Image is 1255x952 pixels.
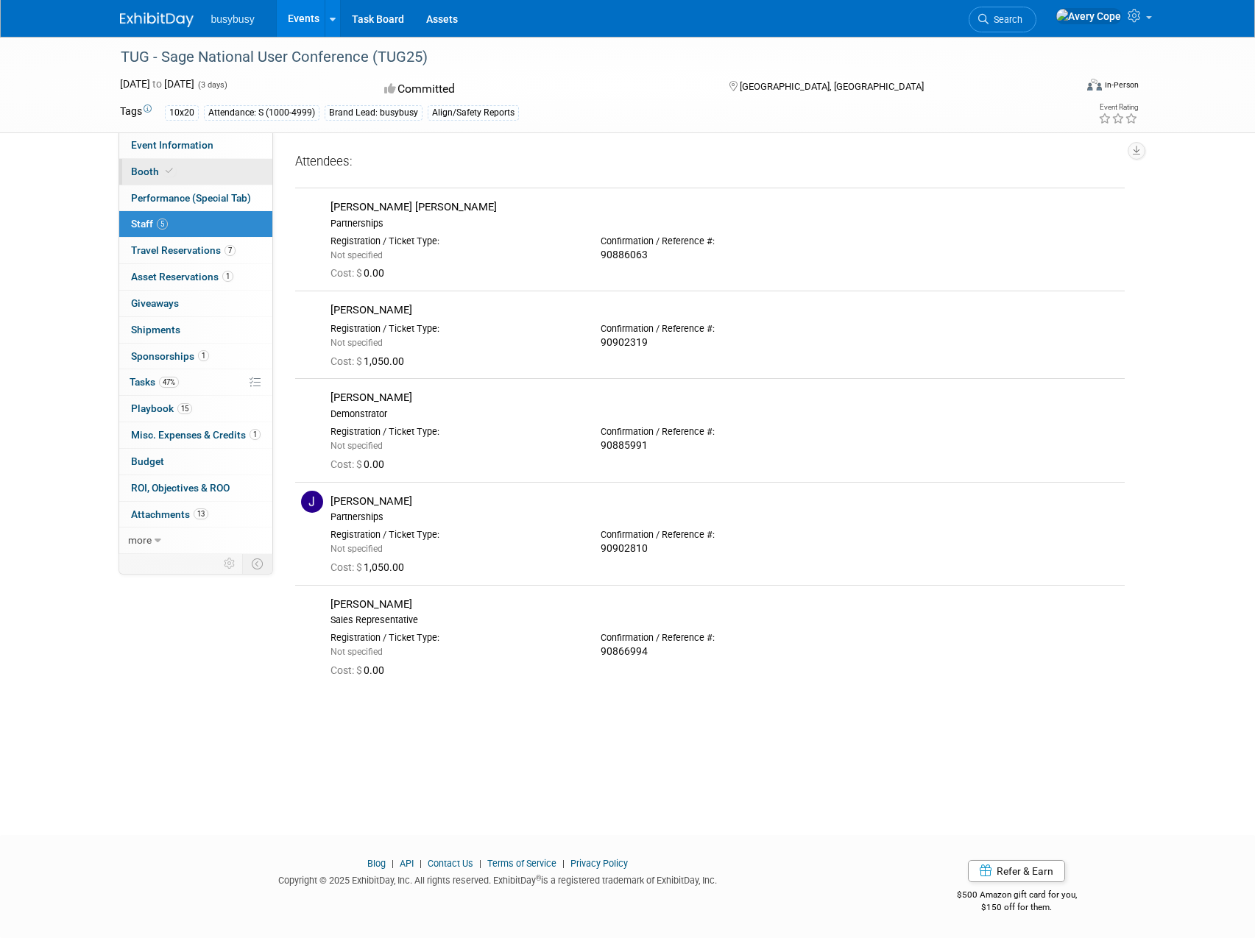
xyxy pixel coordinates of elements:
span: | [388,858,397,869]
span: Not specified [330,544,383,554]
div: [PERSON_NAME] [330,303,1119,317]
div: Event Rating [1098,104,1138,111]
span: 47% [159,377,179,388]
div: 10x20 [165,105,199,121]
div: Align/Safety Reports [428,105,519,121]
div: 90885991 [601,439,849,452]
span: Cost: $ [330,664,364,676]
span: Not specified [330,250,383,260]
span: Cost: $ [330,458,364,470]
div: 90886063 [601,249,849,262]
a: Misc. Expenses & Credits1 [119,422,272,448]
a: Staff5 [119,211,272,237]
a: Terms of Service [487,858,556,869]
span: | [476,858,485,869]
span: (3 days) [197,80,227,90]
img: Format-Inperson.png [1087,79,1102,90]
span: 1 [250,429,261,440]
div: [PERSON_NAME] [330,494,1119,508]
div: 90902810 [601,542,849,555]
span: Asset Reservations [131,271,233,283]
span: Sponsorships [131,350,209,362]
span: 1,050.00 [330,355,410,367]
div: Registration / Ticket Type: [330,529,579,541]
a: Booth [119,159,272,185]
div: Confirmation / Reference #: [601,632,849,644]
div: TUG - Sage National User Conference (TUG25) [116,44,1053,71]
div: Registration / Ticket Type: [330,235,579,247]
span: Travel Reservations [131,244,236,256]
span: 1 [222,271,233,282]
div: Attendees: [295,153,1125,172]
span: Playbook [131,402,192,414]
div: 90902319 [601,336,849,349]
div: Partnerships [330,511,1119,523]
sup: ® [536,874,541,882]
div: Confirmation / Reference #: [601,529,849,541]
a: Playbook15 [119,396,272,422]
a: more [119,527,272,553]
span: Tasks [130,376,179,388]
a: Event Information [119,132,272,158]
div: [PERSON_NAME] [330,391,1119,405]
a: Sponsorships1 [119,344,272,369]
div: Event Format [988,77,1139,99]
span: Booth [131,166,176,177]
span: Budget [131,455,164,467]
div: Partnerships [330,218,1119,230]
div: In-Person [1104,79,1139,90]
span: Attachments [131,508,208,520]
span: more [128,534,152,546]
div: Demonstrator [330,408,1119,420]
div: 90866994 [601,645,849,658]
span: Giveaways [131,297,179,309]
a: Asset Reservations1 [119,264,272,290]
span: 0.00 [330,664,390,676]
span: [DATE] [DATE] [120,78,194,90]
i: Booth reservation complete [166,167,173,175]
a: Giveaways [119,291,272,316]
span: Event Information [131,139,213,151]
div: Registration / Ticket Type: [330,632,579,644]
div: Confirmation / Reference #: [601,426,849,438]
div: Committed [380,77,705,102]
img: ExhibitDay [120,13,194,27]
div: Registration / Ticket Type: [330,323,579,335]
span: 0.00 [330,458,390,470]
span: Search [989,14,1022,25]
span: Not specified [330,441,383,451]
span: Cost: $ [330,355,364,367]
td: Toggle Event Tabs [242,554,272,573]
span: busybusy [211,13,255,25]
span: 13 [194,508,208,519]
div: Brand Lead: busybusy [325,105,423,121]
span: 1,050.00 [330,561,410,573]
a: Refer & Earn [968,860,1065,882]
span: to [150,78,164,90]
div: $500 Amazon gift card for you, [898,879,1136,913]
span: | [559,858,568,869]
div: Confirmation / Reference #: [601,323,849,335]
span: Not specified [330,647,383,657]
td: Personalize Event Tab Strip [217,554,243,573]
span: Shipments [131,324,180,335]
a: Blog [367,858,386,869]
div: [PERSON_NAME] [330,597,1119,611]
span: Performance (Special Tab) [131,192,251,204]
span: Not specified [330,338,383,348]
a: Performance (Special Tab) [119,185,272,211]
span: 5 [157,219,168,230]
a: Budget [119,449,272,475]
td: Tags [120,104,152,121]
span: [GEOGRAPHIC_DATA], [GEOGRAPHIC_DATA] [740,81,924,92]
a: Travel Reservations7 [119,238,272,263]
div: $150 off for them. [898,901,1136,914]
span: 7 [225,245,236,256]
span: Staff [131,218,168,230]
img: Avery Cope [1056,8,1122,24]
a: Tasks47% [119,369,272,395]
span: 0.00 [330,267,390,279]
span: ROI, Objectives & ROO [131,482,230,494]
span: 1 [198,350,209,361]
a: Contact Us [428,858,473,869]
